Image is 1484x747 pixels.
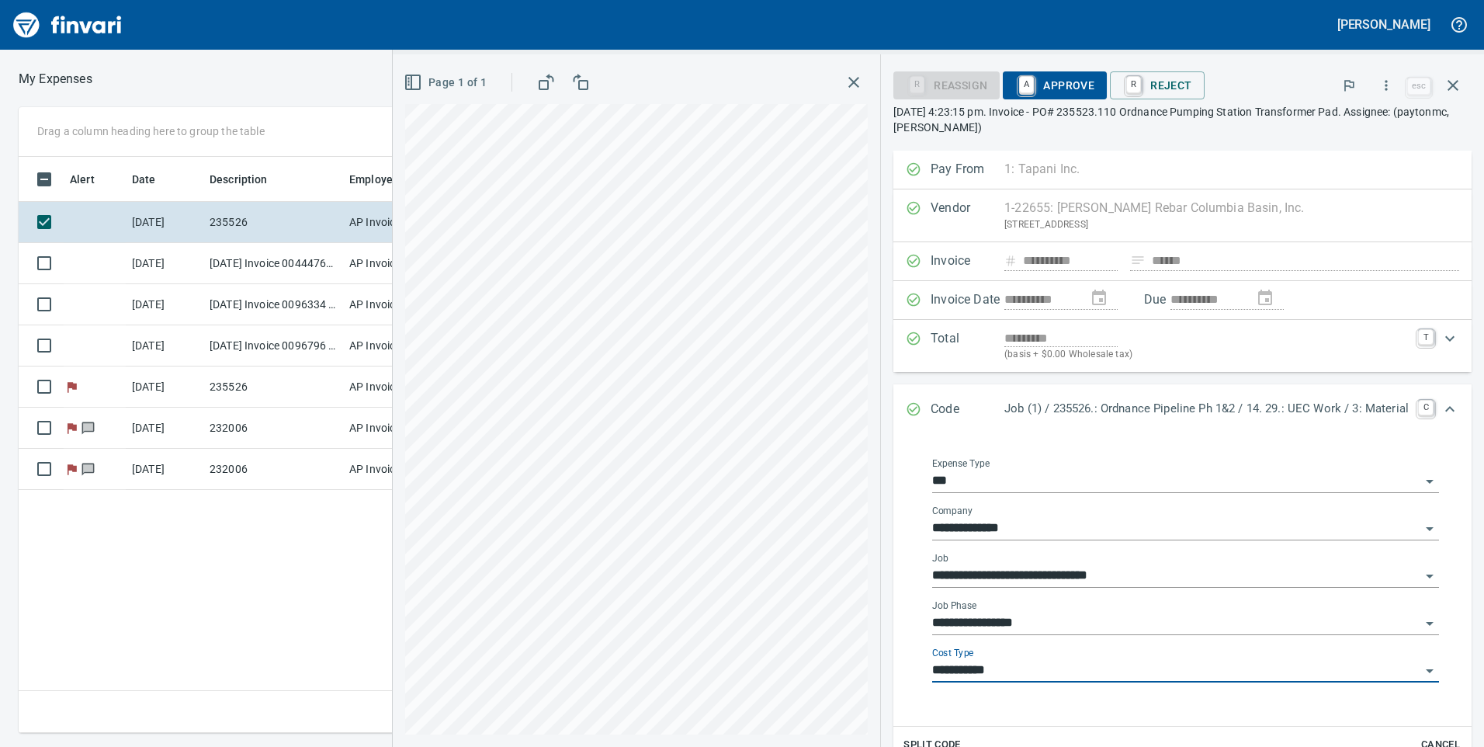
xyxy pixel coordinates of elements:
[932,506,973,516] label: Company
[1126,76,1141,93] a: R
[132,170,176,189] span: Date
[126,367,203,408] td: [DATE]
[203,449,343,490] td: 232006
[893,320,1472,372] div: Expand
[343,408,459,449] td: AP Invoices
[931,329,1004,363] p: Total
[126,202,203,243] td: [DATE]
[126,284,203,325] td: [DATE]
[1419,565,1441,587] button: Open
[893,104,1472,135] p: [DATE] 4:23:15 pm. Invoice - PO# 235523.110 Ordnance Pumping Station Transformer Pad. Assignee: (...
[1419,471,1441,492] button: Open
[70,170,115,189] span: Alert
[1333,12,1434,36] button: [PERSON_NAME]
[1122,72,1191,99] span: Reject
[932,601,976,610] label: Job Phase
[80,464,96,474] span: Has messages
[19,70,92,89] p: My Expenses
[400,68,493,97] button: Page 1 of 1
[64,381,80,391] span: Flagged
[203,408,343,449] td: 232006
[80,422,96,433] span: Has messages
[70,170,95,189] span: Alert
[64,464,80,474] span: Flagged
[203,284,343,325] td: [DATE] Invoice 0096334 from [PERSON_NAME] Enterprises Inc (1-10368)
[203,367,343,408] td: 235526
[64,422,80,433] span: Flagged
[9,6,126,43] img: Finvari
[1337,16,1430,33] h5: [PERSON_NAME]
[893,78,1000,91] div: Reassign
[1369,68,1403,102] button: More
[893,384,1472,436] div: Expand
[349,170,399,189] span: Employee
[1004,347,1409,363] p: (basis + $0.00 Wholesale tax)
[343,367,459,408] td: AP Invoices
[19,70,92,89] nav: breadcrumb
[1403,67,1472,104] span: Close invoice
[126,449,203,490] td: [DATE]
[126,243,203,284] td: [DATE]
[132,170,156,189] span: Date
[349,170,419,189] span: Employee
[1019,76,1034,93] a: A
[126,325,203,367] td: [DATE]
[343,449,459,490] td: AP Invoices
[343,325,459,367] td: AP Invoices
[1332,68,1366,102] button: Flag
[203,325,343,367] td: [DATE] Invoice 0096796 from [PERSON_NAME] Enterprises Inc (1-10368)
[1003,71,1107,99] button: AApprove
[931,400,1004,420] p: Code
[203,243,343,284] td: [DATE] Invoice 0044476536 from [MEDICAL_DATA] Industrial (1-30405)
[343,202,459,243] td: AP Invoices
[932,554,948,563] label: Job
[932,648,974,658] label: Cost Type
[1419,613,1441,634] button: Open
[1015,72,1094,99] span: Approve
[1418,400,1434,415] a: C
[407,73,487,92] span: Page 1 of 1
[1418,329,1434,345] a: T
[932,459,990,468] label: Expense Type
[37,123,265,139] p: Drag a column heading here to group the table
[210,170,288,189] span: Description
[343,243,459,284] td: AP Invoices
[1407,78,1430,95] a: esc
[1419,660,1441,682] button: Open
[1004,400,1409,418] p: Job (1) / 235526.: Ordnance Pipeline Ph 1&2 / 14. 29.: UEC Work / 3: Material
[1419,518,1441,540] button: Open
[343,284,459,325] td: AP Invoices
[1110,71,1204,99] button: RReject
[210,170,268,189] span: Description
[126,408,203,449] td: [DATE]
[203,202,343,243] td: 235526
